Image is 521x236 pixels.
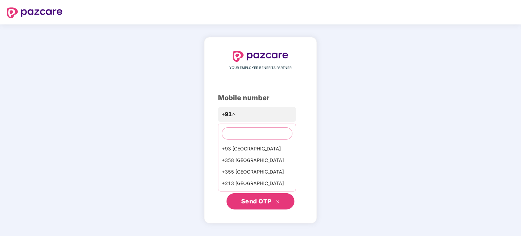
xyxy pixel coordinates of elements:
div: +213 [GEOGRAPHIC_DATA] [218,178,296,189]
span: +91 [221,110,232,119]
div: Mobile number [218,93,303,103]
div: +355 [GEOGRAPHIC_DATA] [218,166,296,178]
span: Send OTP [241,198,271,205]
div: +358 [GEOGRAPHIC_DATA] [218,155,296,166]
button: Send OTPdouble-right [227,193,294,210]
span: YOUR EMPLOYEE BENEFITS PARTNER [230,65,292,71]
div: +1684 AmericanSamoa [218,189,296,201]
img: logo [233,51,288,62]
div: +93 [GEOGRAPHIC_DATA] [218,143,296,155]
img: logo [7,7,62,18]
span: up [232,112,236,116]
span: double-right [276,200,280,204]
